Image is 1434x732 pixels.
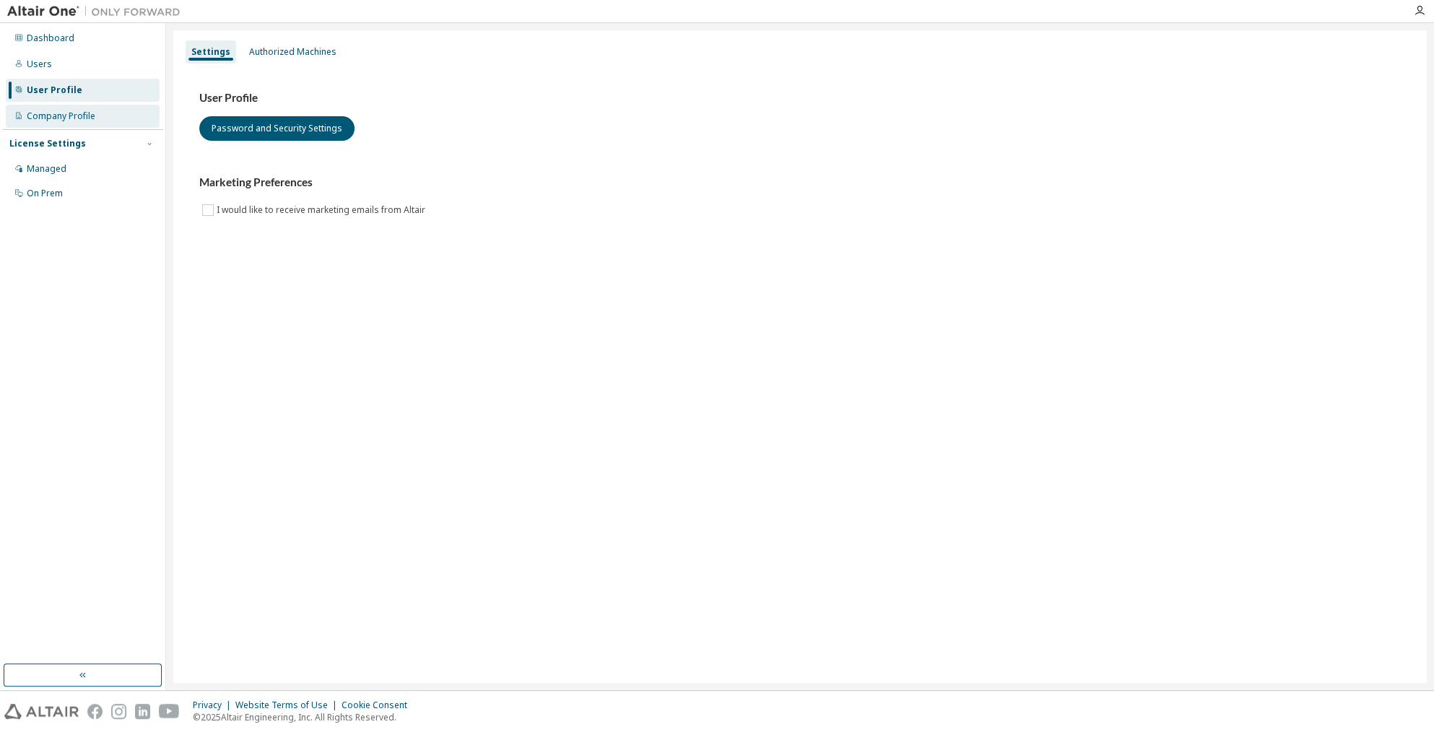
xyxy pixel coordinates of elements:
h3: User Profile [199,91,1401,105]
div: Managed [27,163,66,175]
div: Dashboard [27,32,74,44]
div: Settings [191,46,230,58]
div: User Profile [27,84,82,96]
div: Company Profile [27,110,95,122]
img: youtube.svg [159,704,180,719]
div: Website Terms of Use [235,700,342,711]
div: Authorized Machines [249,46,336,58]
div: Privacy [193,700,235,711]
img: Altair One [7,4,188,19]
h3: Marketing Preferences [199,175,1401,190]
button: Password and Security Settings [199,116,355,141]
img: altair_logo.svg [4,704,79,719]
div: License Settings [9,138,86,149]
img: facebook.svg [87,704,103,719]
label: I would like to receive marketing emails from Altair [217,201,428,219]
div: Cookie Consent [342,700,416,711]
p: © 2025 Altair Engineering, Inc. All Rights Reserved. [193,711,416,723]
div: Users [27,58,52,70]
img: instagram.svg [111,704,126,719]
img: linkedin.svg [135,704,150,719]
div: On Prem [27,188,63,199]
